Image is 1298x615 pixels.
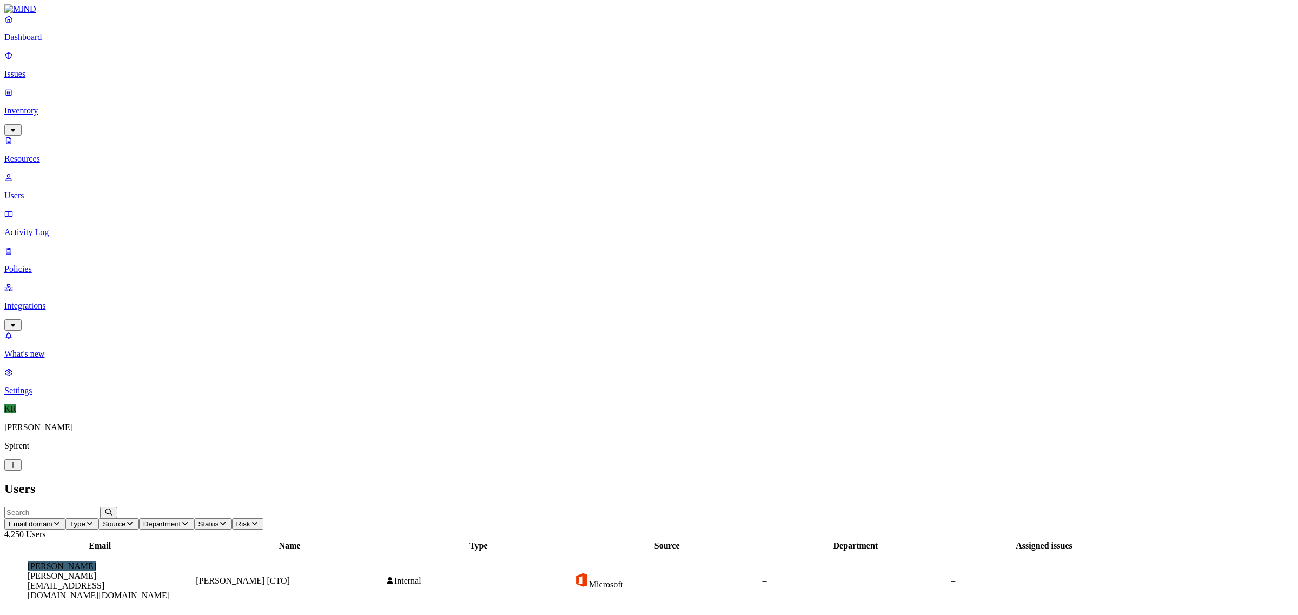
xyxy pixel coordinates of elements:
[198,520,219,528] span: Status
[4,228,1294,237] p: Activity Log
[196,576,383,586] div: [PERSON_NAME] [CTO]
[4,14,1294,42] a: Dashboard
[28,571,172,600] figcaption: [PERSON_NAME][EMAIL_ADDRESS][DOMAIN_NAME][DOMAIN_NAME]
[4,386,1294,396] p: Settings
[4,264,1294,274] p: Policies
[574,572,589,587] img: office-365
[28,561,96,571] span: [PERSON_NAME]
[4,106,1294,116] p: Inventory
[4,88,1294,134] a: Inventory
[589,580,623,589] span: Microsoft
[4,331,1294,359] a: What's new
[4,136,1294,164] a: Resources
[4,51,1294,79] a: Issues
[4,191,1294,200] p: Users
[6,541,194,551] div: Email
[951,576,955,585] span: –
[70,520,85,528] span: Type
[4,530,45,539] span: 4,250 Users
[4,154,1294,164] p: Resources
[4,246,1294,274] a: Policies
[236,520,250,528] span: Risk
[9,520,52,528] span: Email domain
[4,441,1294,451] p: Spirent
[762,576,766,585] span: –
[4,482,1294,496] h2: Users
[4,423,1294,432] p: [PERSON_NAME]
[4,349,1294,359] p: What's new
[196,541,383,551] div: Name
[4,32,1294,42] p: Dashboard
[386,541,572,551] div: Type
[4,507,100,518] input: Search
[4,69,1294,79] p: Issues
[4,367,1294,396] a: Settings
[394,576,421,585] span: Internal
[4,301,1294,311] p: Integrations
[4,209,1294,237] a: Activity Log
[762,541,949,551] div: Department
[4,172,1294,200] a: Users
[103,520,125,528] span: Source
[143,520,181,528] span: Department
[4,283,1294,329] a: Integrations
[4,4,36,14] img: MIND
[574,541,760,551] div: Source
[951,541,1137,551] div: Assigned issues
[4,4,1294,14] a: MIND
[4,404,16,413] span: KR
